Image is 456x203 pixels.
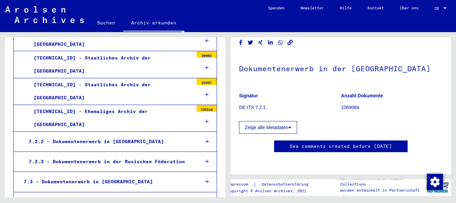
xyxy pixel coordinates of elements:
div: [TECHNICAL_ID] - Staatliches Archiv der [GEOGRAPHIC_DATA] [29,25,193,51]
p: Copyright © Arolsen Archives, 2021 [227,188,316,194]
div: 7.3 - Dokumentenerwerb in [GEOGRAPHIC_DATA] [19,175,194,188]
button: Copy link [287,38,294,47]
div: 156116 [197,105,217,112]
b: Signatur [239,93,258,98]
button: Share on Twitter [247,38,254,47]
p: 1069084 [341,104,443,111]
button: Share on Xing [257,38,264,47]
div: [TECHNICAL_ID] - Staatliches Archiv der [GEOGRAPHIC_DATA] [29,52,193,78]
div: 7.2.2 - Dokumentenerwerb in [GEOGRAPHIC_DATA] [24,135,194,148]
img: Change consent [427,174,443,190]
a: See comments created before [DATE] [290,143,392,150]
div: 20482 [197,51,217,58]
img: yv_logo.png [425,179,450,196]
div: [TECHNICAL_ID] - Staatliches Archiv der [GEOGRAPHIC_DATA] [29,78,193,104]
h1: Dokumentenerwerb in der [GEOGRAPHIC_DATA] [239,53,443,83]
img: Arolsen_neg.svg [5,6,84,23]
a: Archiv erkunden [123,15,184,32]
mat-select-trigger: DE [435,6,439,11]
div: | [227,181,316,188]
button: Share on WhatsApp [277,38,284,47]
b: Anzahl Dokumente [341,93,383,98]
a: Suchen [89,15,123,31]
div: 7.2.3 - Dokumentenerwerb in der Rusischen Föderation [24,155,194,168]
p: wurden entwickelt in Partnerschaft mit [340,187,424,199]
button: Zeige alle Metadaten [239,121,297,134]
a: Impressum [227,181,253,188]
div: [TECHNICAL_ID] - Ehemaliges Archiv der [GEOGRAPHIC_DATA] [29,105,193,131]
p: DE ITS 7.2.1 [239,104,341,111]
div: 25437 [197,78,217,85]
p: Die Arolsen Archives Online-Collections [340,175,424,187]
div: Change consent [427,174,443,190]
button: Share on Facebook [237,38,244,47]
a: Datenschutzerklärung [256,181,316,188]
button: Share on LinkedIn [267,38,274,47]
